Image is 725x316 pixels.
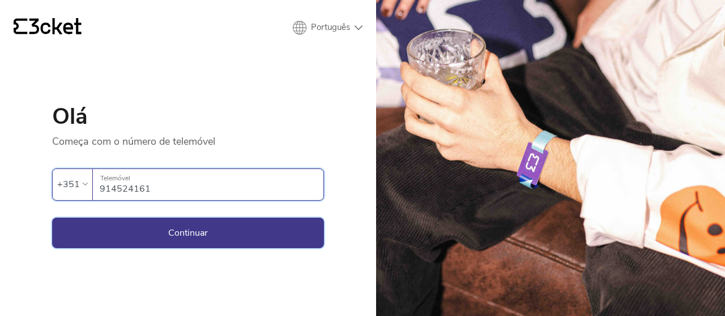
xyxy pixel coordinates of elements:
[14,18,82,37] a: {' '}
[52,128,324,148] p: Começa com o número de telemóvel
[52,105,324,128] h1: Olá
[14,19,27,34] g: {' '}
[93,169,323,188] label: Telemóvel
[52,218,324,248] button: Continuar
[100,169,323,200] input: Telemóvel
[57,176,80,193] div: +351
